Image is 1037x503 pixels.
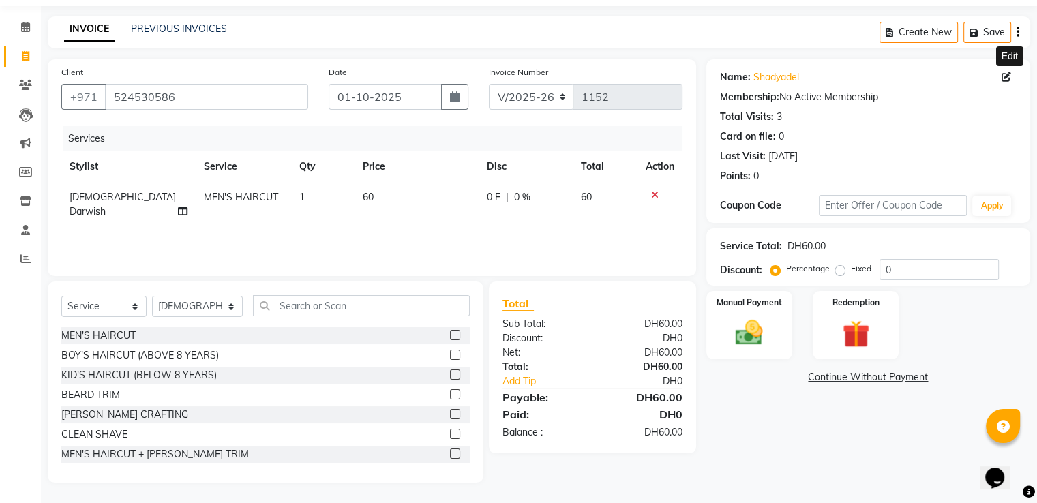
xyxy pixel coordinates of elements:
div: Discount: [492,331,592,346]
div: [DATE] [768,149,798,164]
div: Coupon Code [720,198,819,213]
th: Price [355,151,478,182]
span: 1 [299,191,305,203]
div: DH60.00 [592,425,693,440]
a: INVOICE [64,17,115,42]
th: Stylist [61,151,196,182]
div: DH60.00 [592,317,693,331]
div: Card on file: [720,129,776,144]
div: Total Visits: [720,110,774,124]
span: 0 % [514,190,530,204]
div: DH60.00 [592,346,693,360]
div: Payable: [492,389,592,406]
div: Services [63,126,693,151]
div: Paid: [492,406,592,423]
th: Action [637,151,682,182]
div: Last Visit: [720,149,766,164]
div: MEN'S HAIRCUT [61,329,136,343]
label: Date [329,66,347,78]
div: Points: [720,169,751,183]
label: Percentage [786,262,830,275]
input: Enter Offer / Coupon Code [819,195,967,216]
div: BOY'S HAIRCUT (ABOVE 8 YEARS) [61,348,219,363]
span: MEN'S HAIRCUT [204,191,278,203]
div: DH60.00 [787,239,826,254]
img: _cash.svg [727,317,771,348]
a: Shadyadel [753,70,799,85]
input: Search or Scan [253,295,470,316]
div: Service Total: [720,239,782,254]
div: DH0 [592,331,693,346]
div: 3 [777,110,782,124]
div: Sub Total: [492,317,592,331]
label: Invoice Number [489,66,548,78]
div: DH0 [592,406,693,423]
span: 60 [581,191,592,203]
div: Discount: [720,263,762,277]
th: Service [196,151,291,182]
div: Edit [995,46,1023,66]
div: DH0 [609,374,692,388]
iframe: chat widget [980,448,1023,489]
input: Search by Name/Mobile/Email/Code [105,84,308,110]
div: [PERSON_NAME] CRAFTING [61,408,188,422]
div: 0 [753,169,759,183]
th: Total [573,151,637,182]
button: +971 [61,84,106,110]
div: DH60.00 [592,360,693,374]
button: Apply [972,196,1011,216]
div: MEN'S HAIRCUT + [PERSON_NAME] TRIM [61,447,249,461]
div: 0 [779,129,784,144]
a: Add Tip [492,374,609,388]
span: Total [502,296,534,311]
img: _gift.svg [834,317,878,351]
button: Save [963,22,1011,43]
label: Fixed [851,262,871,275]
th: Disc [479,151,573,182]
label: Client [61,66,83,78]
span: [DEMOGRAPHIC_DATA] Darwish [70,191,176,217]
div: BEARD TRIM [61,388,120,402]
div: Name: [720,70,751,85]
label: Redemption [832,296,880,309]
span: 0 F [487,190,500,204]
div: KID'S HAIRCUT (BELOW 8 YEARS) [61,368,217,382]
div: No Active Membership [720,90,1017,104]
div: Balance : [492,425,592,440]
label: Manual Payment [717,296,782,309]
div: Membership: [720,90,779,104]
button: Create New [880,22,958,43]
div: Net: [492,346,592,360]
div: DH60.00 [592,389,693,406]
div: Total: [492,360,592,374]
a: PREVIOUS INVOICES [131,22,227,35]
span: 60 [363,191,374,203]
span: | [506,190,509,204]
div: CLEAN SHAVE [61,427,127,442]
th: Qty [291,151,355,182]
a: Continue Without Payment [709,370,1027,384]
